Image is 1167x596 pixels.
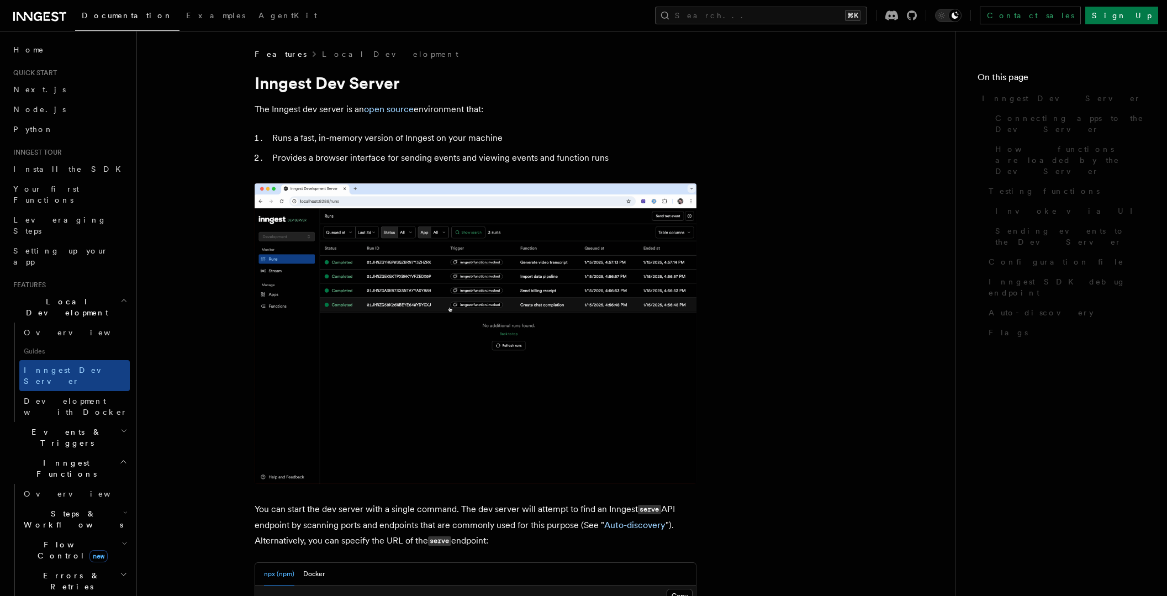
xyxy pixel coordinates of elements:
button: npx (npm) [264,563,294,586]
a: Home [9,40,130,60]
span: Leveraging Steps [13,215,107,235]
a: Local Development [322,49,458,60]
a: Configuration file [984,252,1145,272]
a: Your first Functions [9,179,130,210]
a: Sign Up [1085,7,1158,24]
button: Flow Controlnew [19,535,130,566]
span: Python [13,125,54,134]
span: Features [9,281,46,289]
a: Overview [19,323,130,342]
a: Node.js [9,99,130,119]
span: Node.js [13,105,66,114]
span: Sending events to the Dev Server [995,225,1145,247]
span: Install the SDK [13,165,128,173]
p: The Inngest dev server is an environment that: [255,102,696,117]
div: Local Development [9,323,130,422]
h1: Inngest Dev Server [255,73,696,93]
a: Install the SDK [9,159,130,179]
span: Features [255,49,307,60]
span: How functions are loaded by the Dev Server [995,144,1145,177]
span: Inngest Dev Server [982,93,1141,104]
a: Leveraging Steps [9,210,130,241]
button: Toggle dark mode [935,9,962,22]
code: serve [638,505,661,514]
a: Overview [19,484,130,504]
p: You can start the dev server with a single command. The dev server will attempt to find an Innges... [255,502,696,549]
span: Inngest Dev Server [24,366,118,386]
a: Examples [179,3,252,30]
span: Errors & Retries [19,570,120,592]
span: Invoke via UI [995,205,1142,217]
span: Overview [24,489,138,498]
a: Auto-discovery [984,303,1145,323]
kbd: ⌘K [845,10,860,21]
a: Inngest SDK debug endpoint [984,272,1145,303]
span: AgentKit [258,11,317,20]
a: Documentation [75,3,179,31]
span: Inngest tour [9,148,62,157]
span: Steps & Workflows [19,508,123,530]
h4: On this page [978,71,1145,88]
li: Runs a fast, in-memory version of Inngest on your machine [269,130,696,146]
span: Overview [24,328,138,337]
a: Sending events to the Dev Server [991,221,1145,252]
a: How functions are loaded by the Dev Server [991,139,1145,181]
span: new [89,550,108,562]
span: Inngest SDK debug endpoint [989,276,1145,298]
a: open source [364,104,414,114]
span: Documentation [82,11,173,20]
span: Inngest Functions [9,457,119,479]
a: Flags [984,323,1145,342]
a: Python [9,119,130,139]
span: Examples [186,11,245,20]
span: Development with Docker [24,397,128,416]
button: Docker [303,563,325,586]
code: serve [428,536,451,546]
a: AgentKit [252,3,324,30]
a: Development with Docker [19,391,130,422]
a: Inngest Dev Server [978,88,1145,108]
span: Flags [989,327,1028,338]
a: Invoke via UI [991,201,1145,221]
a: Setting up your app [9,241,130,272]
button: Events & Triggers [9,422,130,453]
a: Inngest Dev Server [19,360,130,391]
span: Flow Control [19,539,122,561]
button: Search...⌘K [655,7,867,24]
a: Testing functions [984,181,1145,201]
span: Testing functions [989,186,1100,197]
span: Events & Triggers [9,426,120,449]
a: Auto-discovery [604,520,666,530]
img: Dev Server Demo [255,183,696,484]
a: Connecting apps to the Dev Server [991,108,1145,139]
span: Setting up your app [13,246,108,266]
a: Next.js [9,80,130,99]
button: Steps & Workflows [19,504,130,535]
span: Connecting apps to the Dev Server [995,113,1145,135]
button: Local Development [9,292,130,323]
span: Configuration file [989,256,1124,267]
button: Inngest Functions [9,453,130,484]
span: Your first Functions [13,184,79,204]
a: Contact sales [980,7,1081,24]
span: Next.js [13,85,66,94]
li: Provides a browser interface for sending events and viewing events and function runs [269,150,696,166]
span: Home [13,44,44,55]
span: Quick start [9,68,57,77]
span: Auto-discovery [989,307,1094,318]
span: Guides [19,342,130,360]
span: Local Development [9,296,120,318]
